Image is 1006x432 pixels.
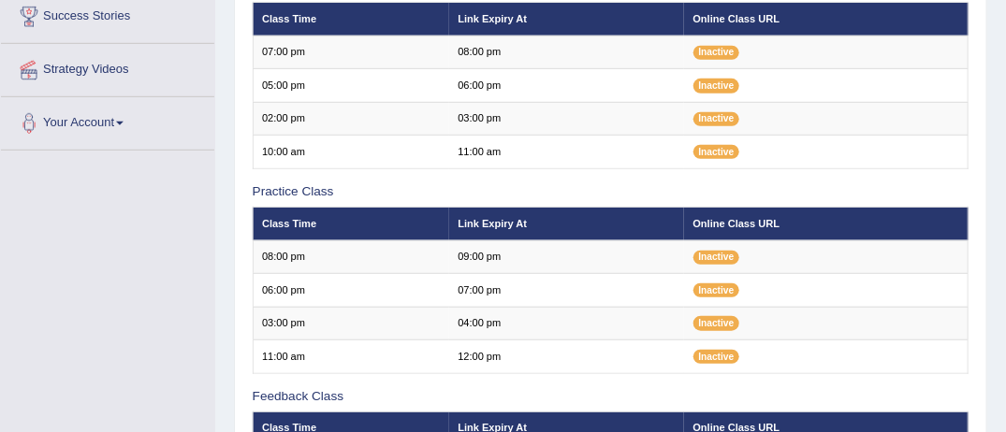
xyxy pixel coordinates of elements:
[693,145,740,159] span: Inactive
[253,208,449,240] th: Class Time
[253,136,449,168] td: 10:00 am
[449,36,684,68] td: 08:00 pm
[693,79,740,93] span: Inactive
[449,340,684,373] td: 12:00 pm
[449,3,684,36] th: Link Expiry At
[693,283,740,297] span: Inactive
[1,44,214,91] a: Strategy Videos
[693,316,740,330] span: Inactive
[253,36,449,68] td: 07:00 pm
[253,307,449,339] td: 03:00 pm
[693,112,740,126] span: Inactive
[449,307,684,339] td: 04:00 pm
[253,274,449,307] td: 06:00 pm
[449,208,684,240] th: Link Expiry At
[449,102,684,135] td: 03:00 pm
[449,240,684,273] td: 09:00 pm
[253,240,449,273] td: 08:00 pm
[449,274,684,307] td: 07:00 pm
[253,102,449,135] td: 02:00 pm
[693,46,740,60] span: Inactive
[253,3,449,36] th: Class Time
[684,208,969,240] th: Online Class URL
[693,350,740,364] span: Inactive
[693,251,740,265] span: Inactive
[253,340,449,373] td: 11:00 am
[253,69,449,102] td: 05:00 pm
[253,390,970,404] h3: Feedback Class
[449,136,684,168] td: 11:00 am
[1,97,214,144] a: Your Account
[684,3,969,36] th: Online Class URL
[253,185,970,199] h3: Practice Class
[449,69,684,102] td: 06:00 pm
